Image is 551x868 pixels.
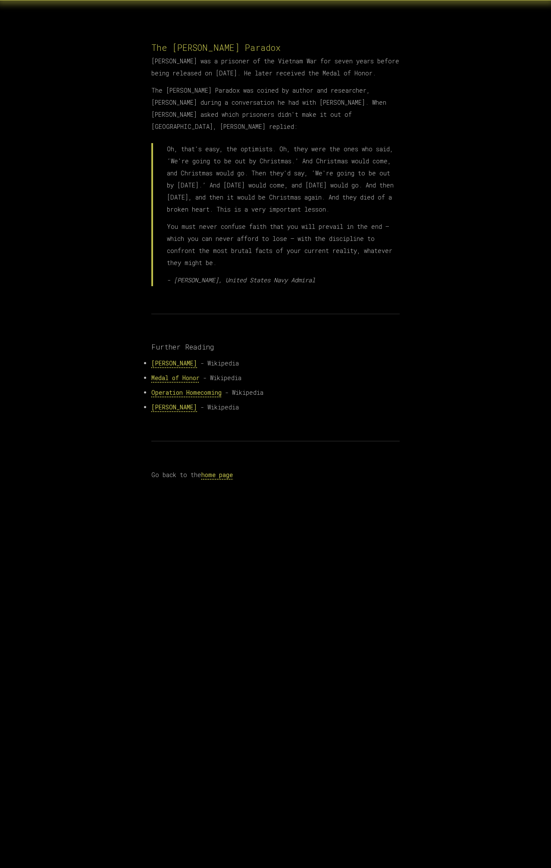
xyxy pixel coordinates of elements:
a: [PERSON_NAME] [151,403,197,411]
p: Oh, that's easy, the optimists. Oh, they were the ones who said, ‘We're going to be out by Christ... [167,143,400,215]
p: - [PERSON_NAME], United States Navy Admiral [167,274,400,286]
p: Go back to the [151,469,400,481]
li: - Wikipedia [151,401,400,413]
li: - Wikipedia [151,357,400,369]
a: Operation Homecoming [151,388,222,397]
h3: Further Reading [151,342,400,352]
a: Medal of Honor [151,374,200,382]
p: [PERSON_NAME] was a prisoner of the Vietnam War for seven years before being released on [DATE]. ... [151,55,400,79]
p: The [PERSON_NAME] Paradox was coined by author and researcher, [PERSON_NAME] during a conversatio... [151,84,400,133]
h1: The [PERSON_NAME] Paradox [151,41,400,53]
li: - Wikipedia [151,372,400,384]
p: You must never confuse faith that you will prevail in the end — which you can never afford to los... [167,221,400,269]
li: - Wikipedia [151,387,400,399]
a: [PERSON_NAME] [151,359,197,367]
a: home page [201,471,233,479]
